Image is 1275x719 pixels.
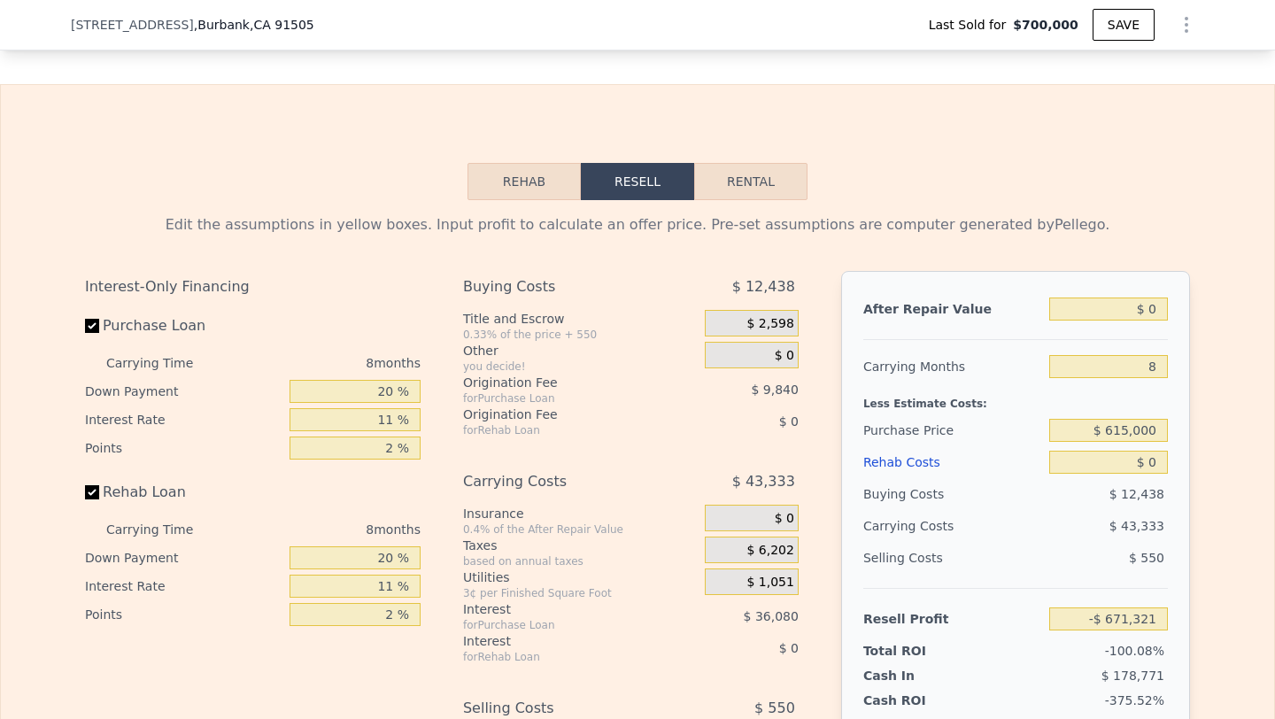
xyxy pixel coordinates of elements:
[694,163,807,200] button: Rental
[463,310,698,328] div: Title and Escrow
[463,359,698,374] div: you decide!
[85,485,99,499] input: Rehab Loan
[863,383,1168,414] div: Less Estimate Costs:
[106,515,221,544] div: Carrying Time
[463,466,661,498] div: Carrying Costs
[71,16,194,34] span: [STREET_ADDRESS]
[85,434,282,462] div: Points
[863,510,974,542] div: Carrying Costs
[463,586,698,600] div: 3¢ per Finished Square Foot
[863,351,1042,383] div: Carrying Months
[463,406,661,423] div: Origination Fee
[1093,9,1155,41] button: SAVE
[1109,487,1164,501] span: $ 12,438
[85,271,421,303] div: Interest-Only Financing
[1169,7,1204,43] button: Show Options
[746,543,793,559] span: $ 6,202
[463,618,661,632] div: for Purchase Loan
[85,214,1190,236] div: Edit the assumptions in yellow boxes. Input profit to calculate an offer price. Pre-set assumptio...
[863,542,1042,574] div: Selling Costs
[106,349,221,377] div: Carrying Time
[1105,693,1164,707] span: -375.52%
[194,16,314,34] span: , Burbank
[775,348,794,364] span: $ 0
[85,406,282,434] div: Interest Rate
[463,271,661,303] div: Buying Costs
[863,478,1042,510] div: Buying Costs
[250,18,314,32] span: , CA 91505
[463,537,698,554] div: Taxes
[732,466,795,498] span: $ 43,333
[463,600,661,618] div: Interest
[746,316,793,332] span: $ 2,598
[744,609,799,623] span: $ 36,080
[863,446,1042,478] div: Rehab Costs
[463,342,698,359] div: Other
[85,319,99,333] input: Purchase Loan
[863,642,974,660] div: Total ROI
[463,650,661,664] div: for Rehab Loan
[775,511,794,527] span: $ 0
[463,522,698,537] div: 0.4% of the After Repair Value
[779,641,799,655] span: $ 0
[1105,644,1164,658] span: -100.08%
[746,575,793,591] span: $ 1,051
[228,349,421,377] div: 8 months
[1129,551,1164,565] span: $ 550
[85,572,282,600] div: Interest Rate
[581,163,694,200] button: Resell
[463,328,698,342] div: 0.33% of the price + 550
[463,568,698,586] div: Utilities
[463,374,661,391] div: Origination Fee
[1109,519,1164,533] span: $ 43,333
[463,505,698,522] div: Insurance
[863,293,1042,325] div: After Repair Value
[863,414,1042,446] div: Purchase Price
[467,163,581,200] button: Rehab
[85,600,282,629] div: Points
[463,632,661,650] div: Interest
[863,603,1042,635] div: Resell Profit
[463,554,698,568] div: based on annual taxes
[863,667,974,684] div: Cash In
[85,476,282,508] label: Rehab Loan
[1013,16,1078,34] span: $700,000
[779,414,799,429] span: $ 0
[929,16,1014,34] span: Last Sold for
[863,692,991,709] div: Cash ROI
[463,423,661,437] div: for Rehab Loan
[751,383,798,397] span: $ 9,840
[1101,669,1164,683] span: $ 178,771
[732,271,795,303] span: $ 12,438
[228,515,421,544] div: 8 months
[85,377,282,406] div: Down Payment
[85,310,282,342] label: Purchase Loan
[85,544,282,572] div: Down Payment
[463,391,661,406] div: for Purchase Loan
